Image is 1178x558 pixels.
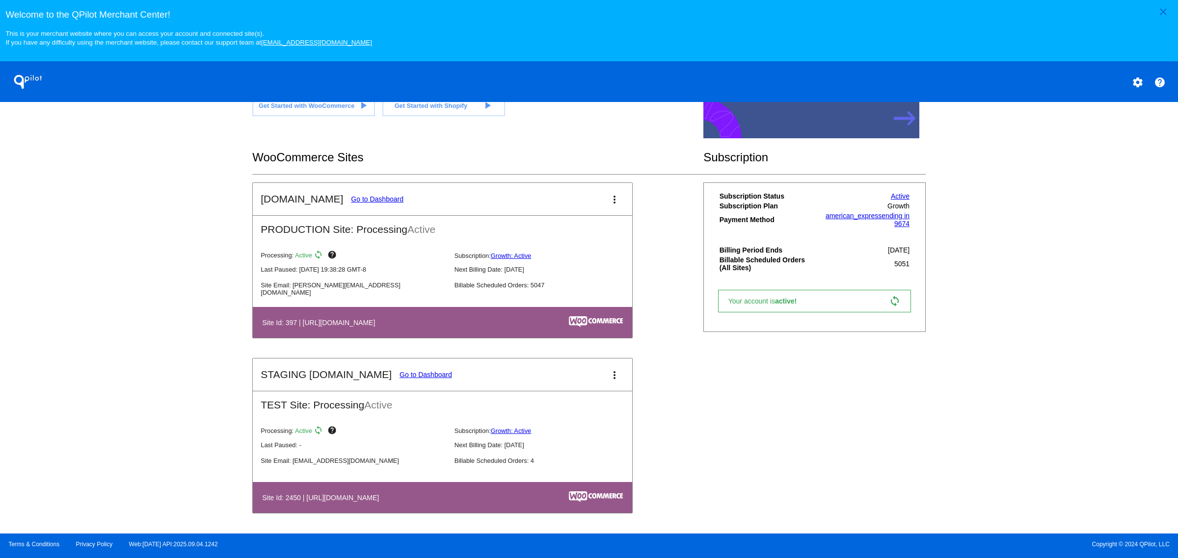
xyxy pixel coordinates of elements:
[609,194,620,205] mat-icon: more_vert
[261,39,372,46] a: [EMAIL_ADDRESS][DOMAIN_NAME]
[395,102,468,109] span: Get Started with Shopify
[76,541,113,548] a: Privacy Policy
[295,427,312,434] span: Active
[262,494,384,502] h4: Site Id: 2450 | [URL][DOMAIN_NAME]
[826,212,882,220] span: american_express
[1132,76,1144,88] mat-icon: settings
[261,457,446,464] p: Site Email: [EMAIL_ADDRESS][DOMAIN_NAME]
[728,297,807,305] span: Your account is
[719,246,815,254] th: Billing Period Ends
[455,266,640,273] p: Next Billing Date: [DATE]
[718,290,911,312] a: Your account isactive! sync
[252,95,375,116] a: Get Started with WooCommerce
[253,391,632,411] h2: TEST Site: Processing
[491,427,532,434] a: Growth: Active
[455,252,640,259] p: Subscription:
[826,212,910,228] a: american_expressending in 9674
[129,541,218,548] a: Web:[DATE] API:2025.09.04.1242
[327,250,339,262] mat-icon: help
[569,316,623,327] img: c53aa0e5-ae75-48aa-9bee-956650975ee5
[261,281,446,296] p: Site Email: [PERSON_NAME][EMAIL_ADDRESS][DOMAIN_NAME]
[719,255,815,272] th: Billable Scheduled Orders (All Sites)
[261,426,446,437] p: Processing:
[1157,6,1169,18] mat-icon: close
[888,246,910,254] span: [DATE]
[719,211,815,228] th: Payment Method
[351,195,403,203] a: Go to Dashboard
[327,426,339,437] mat-icon: help
[261,266,446,273] p: Last Paused: [DATE] 19:38:28 GMT-8
[597,541,1170,548] span: Copyright © 2024 QPilot, LLC
[703,151,926,164] h2: Subscription
[261,441,446,449] p: Last Paused: -
[8,72,48,92] h1: QPilot
[382,95,505,116] a: Get Started with Shopify
[455,427,640,434] p: Subscription:
[491,252,532,259] a: Growth: Active
[482,100,493,111] mat-icon: play_arrow
[894,260,910,268] span: 5051
[455,281,640,289] p: Billable Scheduled Orders: 5047
[259,102,354,109] span: Get Started with WooCommerce
[314,426,325,437] mat-icon: sync
[253,216,632,235] h2: PRODUCTION Site: Processing
[400,371,452,379] a: Go to Dashboard
[261,193,343,205] h2: [DOMAIN_NAME]
[719,192,815,201] th: Subscription Status
[357,100,369,111] mat-icon: play_arrow
[719,202,815,210] th: Subscription Plan
[295,252,312,259] span: Active
[8,541,59,548] a: Terms & Conditions
[609,369,620,381] mat-icon: more_vert
[314,250,325,262] mat-icon: sync
[455,457,640,464] p: Billable Scheduled Orders: 4
[891,192,910,200] a: Active
[252,151,703,164] h2: WooCommerce Sites
[455,441,640,449] p: Next Billing Date: [DATE]
[887,202,910,210] span: Growth
[407,224,435,235] span: Active
[1154,76,1166,88] mat-icon: help
[889,295,901,307] mat-icon: sync
[262,319,380,327] h4: Site Id: 397 | [URL][DOMAIN_NAME]
[775,297,802,305] span: active!
[364,399,392,410] span: Active
[569,491,623,502] img: c53aa0e5-ae75-48aa-9bee-956650975ee5
[261,250,446,262] p: Processing:
[261,369,392,380] h2: STAGING [DOMAIN_NAME]
[5,9,1172,20] h3: Welcome to the QPilot Merchant Center!
[5,30,372,46] small: This is your merchant website where you can access your account and connected site(s). If you hav...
